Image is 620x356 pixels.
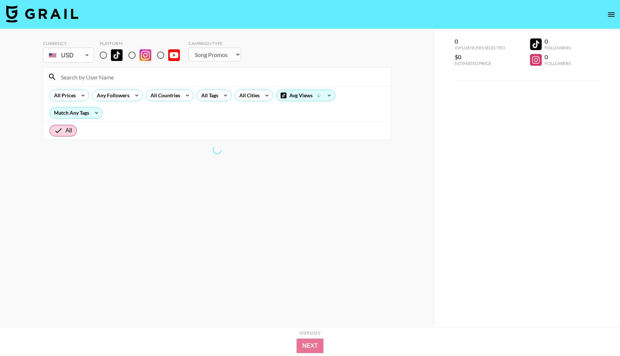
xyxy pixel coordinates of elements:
span: All [66,126,72,135]
img: Grail Talent [6,5,78,22]
div: 0 [455,38,505,45]
div: Match Any Tags [50,107,102,118]
div: Campaign Type [189,41,241,46]
div: 0 [545,38,571,45]
div: All Prices [50,90,77,101]
div: Platform [100,41,186,46]
div: Currency [43,41,94,46]
div: All Cities [235,90,261,101]
div: Estimated Price [455,61,505,66]
div: Followers [545,45,571,50]
img: Instagram [140,49,151,61]
iframe: Drift Widget Chat Controller [584,320,611,347]
div: Step 1 of 2 [299,330,321,336]
div: Avg Views [276,90,335,101]
input: Search by User Name [57,71,387,83]
div: Any Followers [92,90,131,101]
div: 0 [545,53,571,61]
div: USD [45,49,92,62]
span: Refreshing lists, bookers, clients, countries, tags, cities, talent, talent... [213,146,222,154]
div: Influencers Selected [455,45,505,50]
div: $0 [455,53,505,61]
div: All Countries [146,90,182,101]
div: All Tags [197,90,220,101]
button: open drawer [604,7,619,22]
button: Next [297,339,324,353]
img: YouTube [168,49,180,61]
div: Followers [545,61,571,66]
img: TikTok [111,49,123,61]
